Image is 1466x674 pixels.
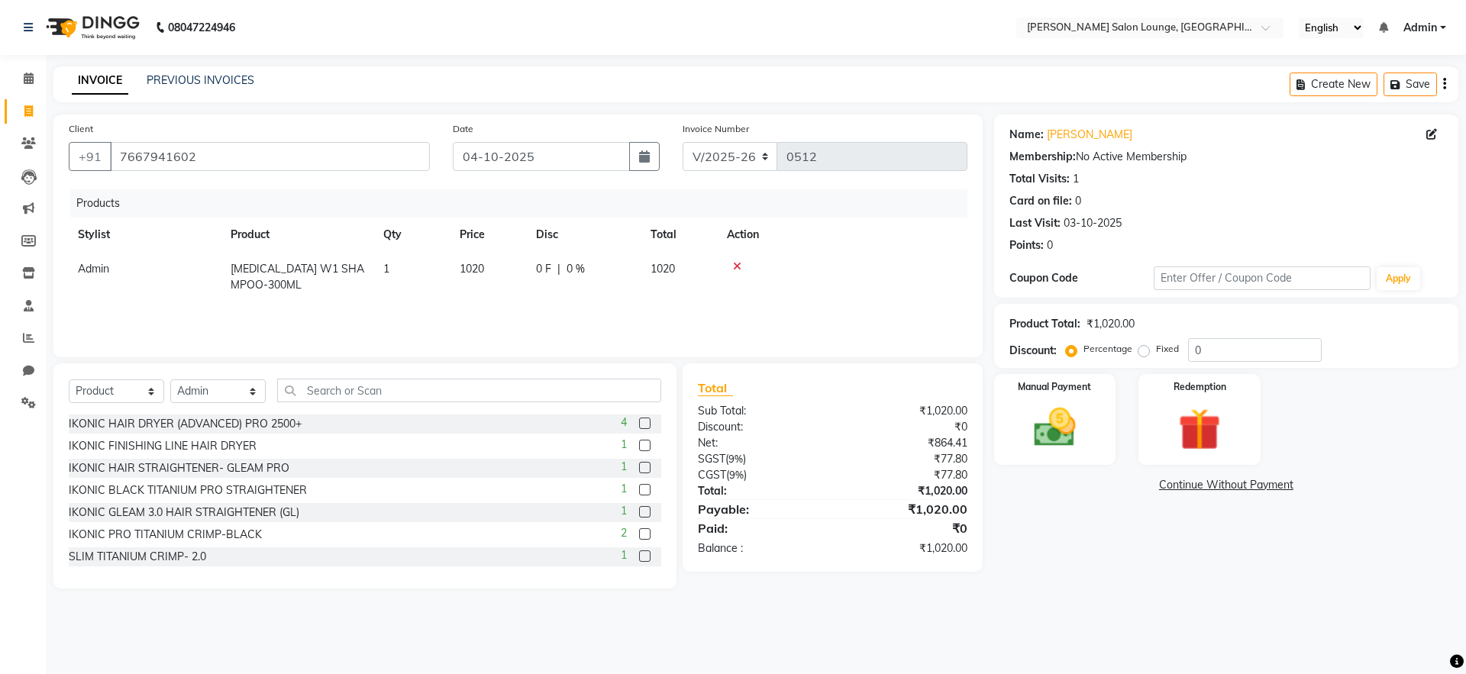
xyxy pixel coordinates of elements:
[527,218,641,252] th: Disc
[683,122,749,136] label: Invoice Number
[1018,380,1091,394] label: Manual Payment
[1174,380,1226,394] label: Redemption
[168,6,235,49] b: 08047224946
[1384,73,1437,96] button: Save
[1165,403,1234,456] img: _gift.svg
[69,122,93,136] label: Client
[374,218,450,252] th: Qty
[686,467,832,483] div: ( )
[621,547,627,563] span: 1
[110,142,430,171] input: Search by Name/Mobile/Email/Code
[832,540,978,556] div: ₹1,020.00
[1009,343,1057,359] div: Discount:
[1047,127,1132,143] a: [PERSON_NAME]
[1087,316,1135,332] div: ₹1,020.00
[1009,270,1154,286] div: Coupon Code
[1156,342,1179,356] label: Fixed
[557,261,560,277] span: |
[383,262,389,276] span: 1
[686,435,832,451] div: Net:
[69,527,262,543] div: IKONIC PRO TITANIUM CRIMP-BLACK
[1403,20,1437,36] span: Admin
[718,218,967,252] th: Action
[621,459,627,475] span: 1
[1083,342,1132,356] label: Percentage
[1009,171,1070,187] div: Total Visits:
[1009,237,1044,253] div: Points:
[567,261,585,277] span: 0 %
[686,451,832,467] div: ( )
[78,262,109,276] span: Admin
[1009,215,1061,231] div: Last Visit:
[686,403,832,419] div: Sub Total:
[536,261,551,277] span: 0 F
[686,483,832,499] div: Total:
[1154,266,1371,290] input: Enter Offer / Coupon Code
[686,540,832,556] div: Balance :
[221,218,374,252] th: Product
[72,67,128,95] a: INVOICE
[453,122,473,136] label: Date
[832,403,978,419] div: ₹1,020.00
[686,519,832,537] div: Paid:
[698,380,733,396] span: Total
[231,262,364,292] span: [MEDICAL_DATA] W1 SHAMPOO-300ML
[277,379,661,402] input: Search or Scan
[1009,149,1443,165] div: No Active Membership
[69,218,221,252] th: Stylist
[686,419,832,435] div: Discount:
[621,437,627,453] span: 1
[69,438,257,454] div: IKONIC FINISHING LINE HAIR DRYER
[1009,149,1076,165] div: Membership:
[728,453,743,465] span: 9%
[621,481,627,497] span: 1
[651,262,675,276] span: 1020
[1009,127,1044,143] div: Name:
[832,519,978,537] div: ₹0
[729,469,744,481] span: 9%
[698,452,725,466] span: SGST
[70,189,979,218] div: Products
[832,435,978,451] div: ₹864.41
[69,505,299,521] div: IKONIC GLEAM 3.0 HAIR STRAIGHTENER (GL)
[621,525,627,541] span: 2
[1075,193,1081,209] div: 0
[686,500,832,518] div: Payable:
[832,419,978,435] div: ₹0
[832,500,978,518] div: ₹1,020.00
[69,549,206,565] div: SLIM TITANIUM CRIMP- 2.0
[1290,73,1377,96] button: Create New
[1377,267,1420,290] button: Apply
[69,416,302,432] div: IKONIC HAIR DRYER (ADVANCED) PRO 2500+
[1047,237,1053,253] div: 0
[69,482,307,498] div: IKONIC BLACK TITANIUM PRO STRAIGHTENER
[1009,316,1080,332] div: Product Total:
[621,414,627,431] span: 4
[832,483,978,499] div: ₹1,020.00
[997,477,1455,493] a: Continue Without Payment
[641,218,718,252] th: Total
[39,6,144,49] img: logo
[832,467,978,483] div: ₹77.80
[1009,193,1072,209] div: Card on file:
[460,262,484,276] span: 1020
[147,73,254,87] a: PREVIOUS INVOICES
[621,503,627,519] span: 1
[1021,403,1090,452] img: _cash.svg
[1073,171,1079,187] div: 1
[1064,215,1122,231] div: 03-10-2025
[698,468,726,482] span: CGST
[832,451,978,467] div: ₹77.80
[450,218,527,252] th: Price
[69,142,111,171] button: +91
[69,460,289,476] div: IKONIC HAIR STRAIGHTENER- GLEAM PRO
